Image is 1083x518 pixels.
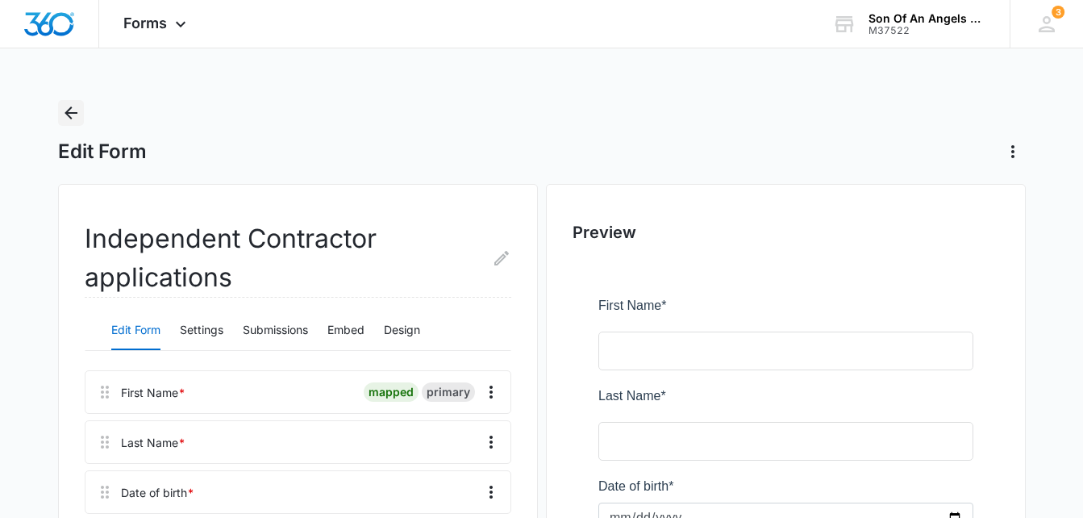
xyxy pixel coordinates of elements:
[111,311,160,350] button: Edit Form
[868,12,986,25] div: account name
[58,140,147,164] h1: Edit Form
[327,311,364,350] button: Embed
[492,219,511,297] button: Edit Form Name
[121,434,185,451] div: Last Name
[123,15,167,31] span: Forms
[121,384,185,401] div: First Name
[868,25,986,36] div: account id
[478,479,504,505] button: Overflow Menu
[1000,139,1026,165] button: Actions
[364,382,419,402] div: mapped
[1052,6,1064,19] div: notifications count
[573,220,999,244] h2: Preview
[180,311,223,350] button: Settings
[121,484,194,501] div: Date of birth
[85,219,511,298] h2: Independent Contractor applications
[422,382,475,402] div: primary
[58,100,84,126] button: Back
[1052,6,1064,19] span: 3
[384,311,420,350] button: Design
[243,311,308,350] button: Submissions
[478,429,504,455] button: Overflow Menu
[478,379,504,405] button: Overflow Menu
